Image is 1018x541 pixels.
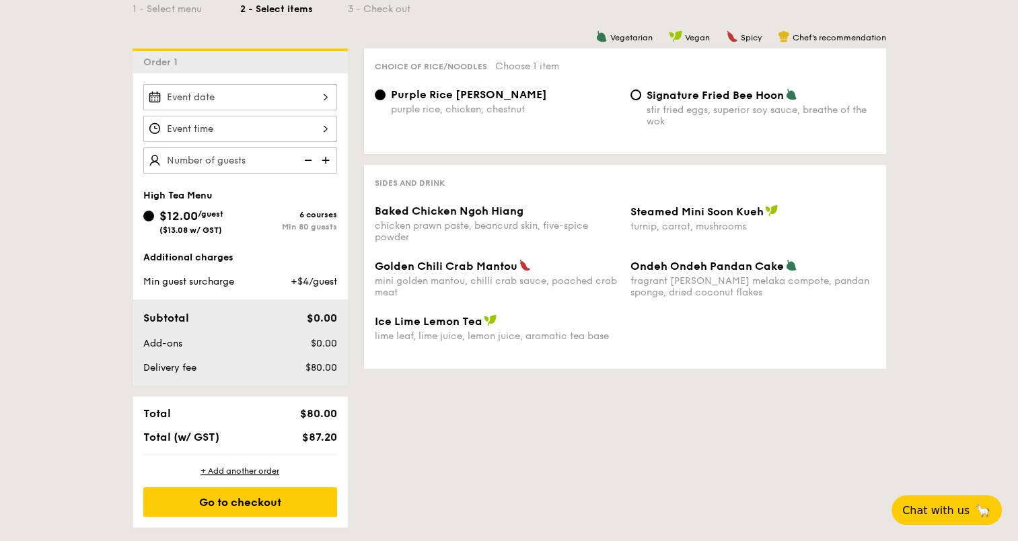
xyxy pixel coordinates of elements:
[317,147,337,173] img: icon-add.58712e84.svg
[902,504,970,517] span: Chat with us
[375,275,620,298] div: mini golden mantou, chilli crab sauce, poached crab meat
[143,407,171,420] span: Total
[143,466,337,476] div: + Add another order
[610,33,653,42] span: Vegetarian
[375,220,620,243] div: chicken prawn paste, beancurd skin, five-spice powder
[297,147,317,173] img: icon-reduce.1d2dbef1.svg
[669,30,682,42] img: icon-vegan.f8ff3823.svg
[143,431,219,443] span: Total (w/ GST)
[495,61,559,72] span: Choose 1 item
[143,190,213,201] span: High Tea Menu
[143,84,337,110] input: Event date
[143,276,234,287] span: Min guest surcharge
[143,147,337,174] input: Number of guests
[595,30,608,42] img: icon-vegetarian.fe4039eb.svg
[685,33,710,42] span: Vegan
[310,338,336,349] span: $0.00
[159,209,198,223] span: $12.00
[143,211,154,221] input: $12.00/guest($13.08 w/ GST)6 coursesMin 80 guests
[793,33,886,42] span: Chef's recommendation
[391,88,547,101] span: Purple Rice [PERSON_NAME]
[375,260,517,273] span: Golden Chili Crab Mantou
[765,205,778,217] img: icon-vegan.f8ff3823.svg
[647,89,784,102] span: Signature Fried Bee Hoon
[630,205,764,218] span: Steamed Mini Soon Kueh
[375,330,620,342] div: lime leaf, lime juice, lemon juice, aromatic tea base
[143,362,196,373] span: Delivery fee
[391,104,620,115] div: purple rice, chicken, chestnut
[240,222,337,231] div: Min 80 guests
[630,221,875,232] div: turnip, carrot, mushrooms
[198,209,223,219] span: /guest
[741,33,762,42] span: Spicy
[630,89,641,100] input: Signature Fried Bee Hoonstir fried eggs, superior soy sauce, breathe of the wok
[301,431,336,443] span: $87.20
[299,407,336,420] span: $80.00
[785,88,797,100] img: icon-vegetarian.fe4039eb.svg
[143,116,337,142] input: Event time
[143,251,337,264] div: Additional charges
[647,104,875,127] div: stir fried eggs, superior soy sauce, breathe of the wok
[143,57,183,68] span: Order 1
[484,314,497,326] img: icon-vegan.f8ff3823.svg
[143,312,189,324] span: Subtotal
[778,30,790,42] img: icon-chef-hat.a58ddaea.svg
[375,205,523,217] span: Baked Chicken Ngoh Hiang
[892,495,1002,525] button: Chat with us🦙
[143,487,337,517] div: Go to checkout
[375,62,487,71] span: Choice of rice/noodles
[159,225,222,235] span: ($13.08 w/ GST)
[375,178,445,188] span: Sides and Drink
[306,312,336,324] span: $0.00
[143,338,182,349] span: Add-ons
[785,259,797,271] img: icon-vegetarian.fe4039eb.svg
[240,210,337,219] div: 6 courses
[519,259,531,271] img: icon-spicy.37a8142b.svg
[975,503,991,518] span: 🦙
[305,362,336,373] span: $80.00
[375,315,482,328] span: Ice Lime Lemon Tea
[290,276,336,287] span: +$4/guest
[630,275,875,298] div: fragrant [PERSON_NAME] melaka compote, pandan sponge, dried coconut flakes
[375,89,386,100] input: Purple Rice [PERSON_NAME]purple rice, chicken, chestnut
[630,260,784,273] span: Ondeh Ondeh Pandan Cake
[726,30,738,42] img: icon-spicy.37a8142b.svg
